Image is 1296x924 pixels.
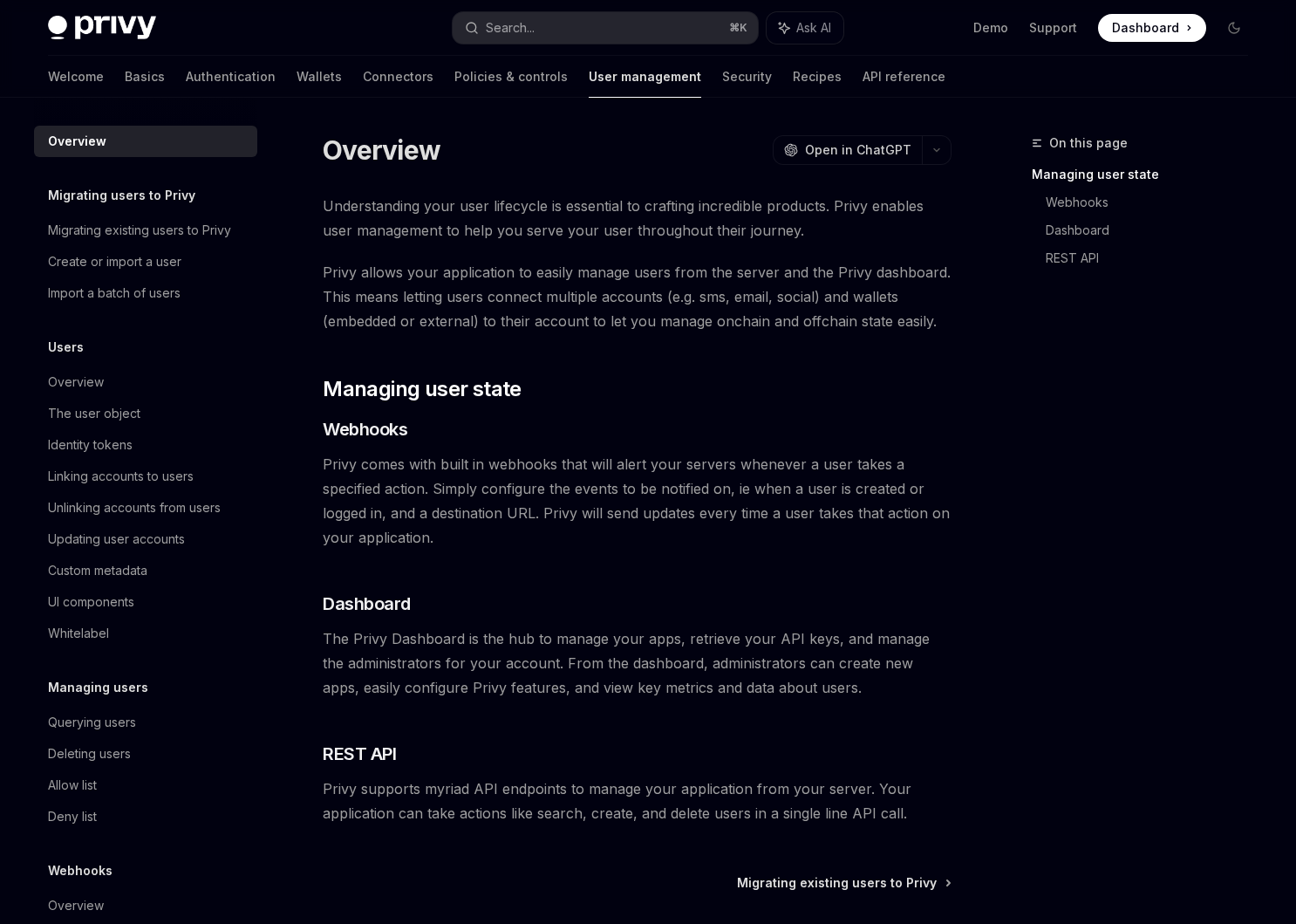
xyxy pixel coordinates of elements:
[737,874,950,892] a: Migrating existing users to Privy
[323,375,522,403] span: Managing user state
[1032,161,1262,188] a: Managing user state
[34,366,257,398] a: Overview
[48,677,148,698] h5: Managing users
[48,283,181,304] div: Import a batch of users
[34,586,257,618] a: UI components
[48,220,231,241] div: Migrating existing users to Privy
[454,56,568,98] a: Policies & controls
[729,21,747,35] span: ⌘ K
[48,560,147,581] div: Custom metadata
[34,215,257,246] a: Migrating existing users to Privy
[796,19,831,37] span: Ask AI
[323,417,407,441] span: Webhooks
[48,743,131,764] div: Deleting users
[589,56,701,98] a: User management
[323,260,952,333] span: Privy allows your application to easily manage users from the server and the Privy dashboard. Thi...
[973,19,1008,37] a: Demo
[1046,244,1262,272] a: REST API
[34,707,257,738] a: Querying users
[722,56,772,98] a: Security
[48,466,194,487] div: Linking accounts to users
[1046,188,1262,216] a: Webhooks
[48,775,97,796] div: Allow list
[48,592,134,613] div: UI components
[48,529,185,550] div: Updating user accounts
[34,770,257,801] a: Allow list
[48,860,113,881] h5: Webhooks
[34,277,257,309] a: Import a batch of users
[767,12,843,44] button: Ask AI
[793,56,842,98] a: Recipes
[48,806,97,827] div: Deny list
[323,134,440,166] h1: Overview
[48,712,136,733] div: Querying users
[48,403,140,424] div: The user object
[48,56,104,98] a: Welcome
[48,337,84,358] h5: Users
[323,626,952,700] span: The Privy Dashboard is the hub to manage your apps, retrieve your API keys, and manage the admini...
[34,555,257,586] a: Custom metadata
[48,251,181,272] div: Create or import a user
[48,131,106,152] div: Overview
[1220,14,1248,42] button: Toggle dark mode
[1049,133,1128,154] span: On this page
[863,56,945,98] a: API reference
[48,372,104,393] div: Overview
[48,895,104,916] div: Overview
[1046,216,1262,244] a: Dashboard
[186,56,276,98] a: Authentication
[363,56,433,98] a: Connectors
[34,801,257,832] a: Deny list
[48,435,133,455] div: Identity tokens
[34,524,257,555] a: Updating user accounts
[34,738,257,770] a: Deleting users
[48,497,221,518] div: Unlinking accounts from users
[805,141,911,159] span: Open in ChatGPT
[34,492,257,524] a: Unlinking accounts from users
[323,592,411,616] span: Dashboard
[1098,14,1206,42] a: Dashboard
[323,777,952,825] span: Privy supports myriad API endpoints to manage your application from your server. Your application...
[48,185,195,206] h5: Migrating users to Privy
[453,12,758,44] button: Search...⌘K
[486,17,535,38] div: Search...
[48,623,109,644] div: Whitelabel
[323,452,952,550] span: Privy comes with built in webhooks that will alert your servers whenever a user takes a specified...
[34,398,257,429] a: The user object
[773,135,922,165] button: Open in ChatGPT
[1112,19,1179,37] span: Dashboard
[34,618,257,649] a: Whitelabel
[34,429,257,461] a: Identity tokens
[34,890,257,921] a: Overview
[737,874,937,892] span: Migrating existing users to Privy
[34,126,257,157] a: Overview
[1029,19,1077,37] a: Support
[34,461,257,492] a: Linking accounts to users
[34,246,257,277] a: Create or import a user
[323,194,952,243] span: Understanding your user lifecycle is essential to crafting incredible products. Privy enables use...
[125,56,165,98] a: Basics
[323,742,396,766] span: REST API
[48,16,156,40] img: dark logo
[297,56,342,98] a: Wallets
